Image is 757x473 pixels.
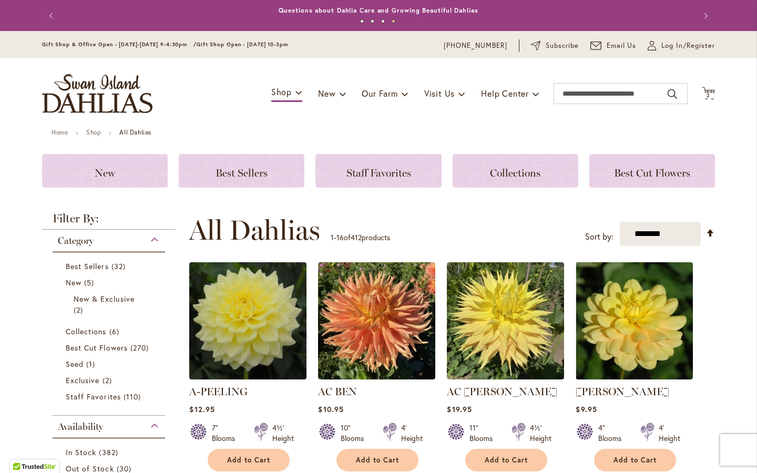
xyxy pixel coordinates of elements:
[66,447,155,458] a: In Stock 382
[189,262,306,379] img: A-Peeling
[530,423,551,444] div: 4½' Height
[614,167,690,179] span: Best Cut Flowers
[318,404,343,414] span: $10.95
[371,19,374,23] button: 2 of 4
[481,88,529,99] span: Help Center
[362,88,397,99] span: Our Farm
[589,154,715,188] a: Best Cut Flowers
[531,40,579,51] a: Subscribe
[279,6,478,14] a: Questions about Dahlia Care and Growing Beautiful Dahlias
[66,359,84,369] span: Seed
[331,229,390,246] p: - of products
[661,40,715,51] span: Log In/Register
[490,167,540,179] span: Collections
[271,86,292,97] span: Shop
[66,342,155,353] a: Best Cut Flowers
[189,404,214,414] span: $12.95
[318,385,357,398] a: AC BEN
[707,92,710,99] span: 2
[189,385,248,398] a: A-PEELING
[66,391,155,402] a: Staff Favorites
[197,41,288,48] span: Gift Shop Open - [DATE] 10-3pm
[272,423,294,444] div: 4½' Height
[74,293,147,315] a: New &amp; Exclusive
[485,456,528,465] span: Add to Cart
[84,277,97,288] span: 5
[66,326,107,336] span: Collections
[331,232,334,242] span: 1
[86,358,98,369] span: 1
[66,277,155,288] a: New
[318,372,435,382] a: AC BEN
[66,261,155,272] a: Best Sellers
[103,375,115,386] span: 2
[86,128,101,136] a: Shop
[576,372,693,382] a: AHOY MATEY
[336,449,418,471] button: Add to Cart
[111,261,128,272] span: 32
[216,167,268,179] span: Best Sellers
[694,5,715,26] button: Next
[109,326,122,337] span: 6
[99,447,120,458] span: 382
[52,128,68,136] a: Home
[66,392,121,402] span: Staff Favorites
[58,421,103,433] span: Availability
[58,235,94,246] span: Category
[66,343,128,353] span: Best Cut Flowers
[469,423,499,444] div: 11" Blooms
[66,261,109,271] span: Best Sellers
[576,262,693,379] img: AHOY MATEY
[318,88,335,99] span: New
[119,128,151,136] strong: All Dahlias
[8,436,37,465] iframe: Launch Accessibility Center
[576,385,669,398] a: [PERSON_NAME]
[66,277,81,287] span: New
[42,41,197,48] span: Gift Shop & Office Open - [DATE]-[DATE] 9-4:30pm /
[66,447,96,457] span: In Stock
[659,423,680,444] div: 4' Height
[401,423,423,444] div: 4' Height
[351,232,362,242] span: 412
[341,423,370,444] div: 10" Blooms
[66,375,99,385] span: Exclusive
[453,154,578,188] a: Collections
[585,227,613,246] label: Sort by:
[381,19,385,23] button: 3 of 4
[444,40,507,51] a: [PHONE_NUMBER]
[447,385,557,398] a: AC [PERSON_NAME]
[95,167,115,179] span: New
[607,40,637,51] span: Email Us
[336,232,344,242] span: 16
[212,423,241,444] div: 7" Blooms
[590,40,637,51] a: Email Us
[648,40,715,51] a: Log In/Register
[465,449,547,471] button: Add to Cart
[315,154,441,188] a: Staff Favorites
[447,372,564,382] a: AC Jeri
[392,19,395,23] button: 4 of 4
[42,213,176,230] strong: Filter By:
[424,88,455,99] span: Visit Us
[447,262,564,379] img: AC Jeri
[702,87,715,101] button: 2
[124,391,144,402] span: 110
[42,74,152,113] a: store logo
[179,154,304,188] a: Best Sellers
[356,456,399,465] span: Add to Cart
[576,404,597,414] span: $9.95
[42,154,168,188] a: New
[189,214,320,246] span: All Dahlias
[613,456,657,465] span: Add to Cart
[318,262,435,379] img: AC BEN
[74,294,135,304] span: New & Exclusive
[546,40,579,51] span: Subscribe
[66,375,155,386] a: Exclusive
[447,404,472,414] span: $19.95
[66,326,155,337] a: Collections
[598,423,628,444] div: 4" Blooms
[208,449,290,471] button: Add to Cart
[360,19,364,23] button: 1 of 4
[189,372,306,382] a: A-Peeling
[130,342,151,353] span: 270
